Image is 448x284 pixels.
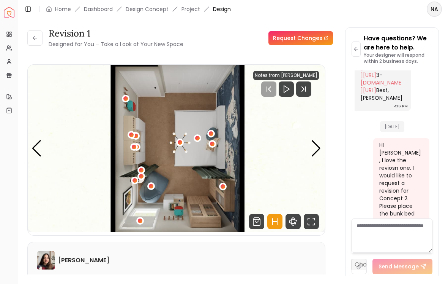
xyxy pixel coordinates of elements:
[181,5,200,13] a: Project
[282,85,291,94] svg: Play
[55,5,71,13] a: Home
[213,5,231,13] span: Design
[268,31,333,45] a: Request Changes
[4,7,14,18] img: Spacejoy Logo
[427,2,441,16] span: NA
[267,214,282,229] svg: Hotspots Toggle
[361,64,401,79] a: [DOMAIN_NAME][URL]
[253,71,319,80] div: Notes from [PERSON_NAME]
[126,5,169,13] li: Design Concept
[361,79,401,94] a: [DOMAIN_NAME][URL]
[28,65,325,232] div: 4 / 4
[394,102,408,110] div: 4:16 PM
[32,140,42,157] div: Previous slide
[304,214,319,229] svg: Fullscreen
[49,40,183,48] small: Designed for You – Take a Look at Your New Space
[311,140,321,157] div: Next slide
[28,65,325,232] img: Design Render 4
[249,214,264,229] svg: Shop Products from this design
[28,65,325,232] div: Carousel
[296,81,311,97] svg: Next Track
[380,121,404,132] span: [DATE]
[286,214,301,229] svg: 360 View
[49,27,183,40] h3: Revision 1
[37,251,55,270] img: Maria Castillero
[46,5,231,13] nav: breadcrumb
[364,52,432,64] p: Your designer will respond within 2 business days.
[4,7,14,18] a: Spacejoy
[427,2,442,17] button: NA
[58,256,109,265] h6: [PERSON_NAME]
[84,5,113,13] a: Dashboard
[364,34,432,52] p: Have questions? We are here to help.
